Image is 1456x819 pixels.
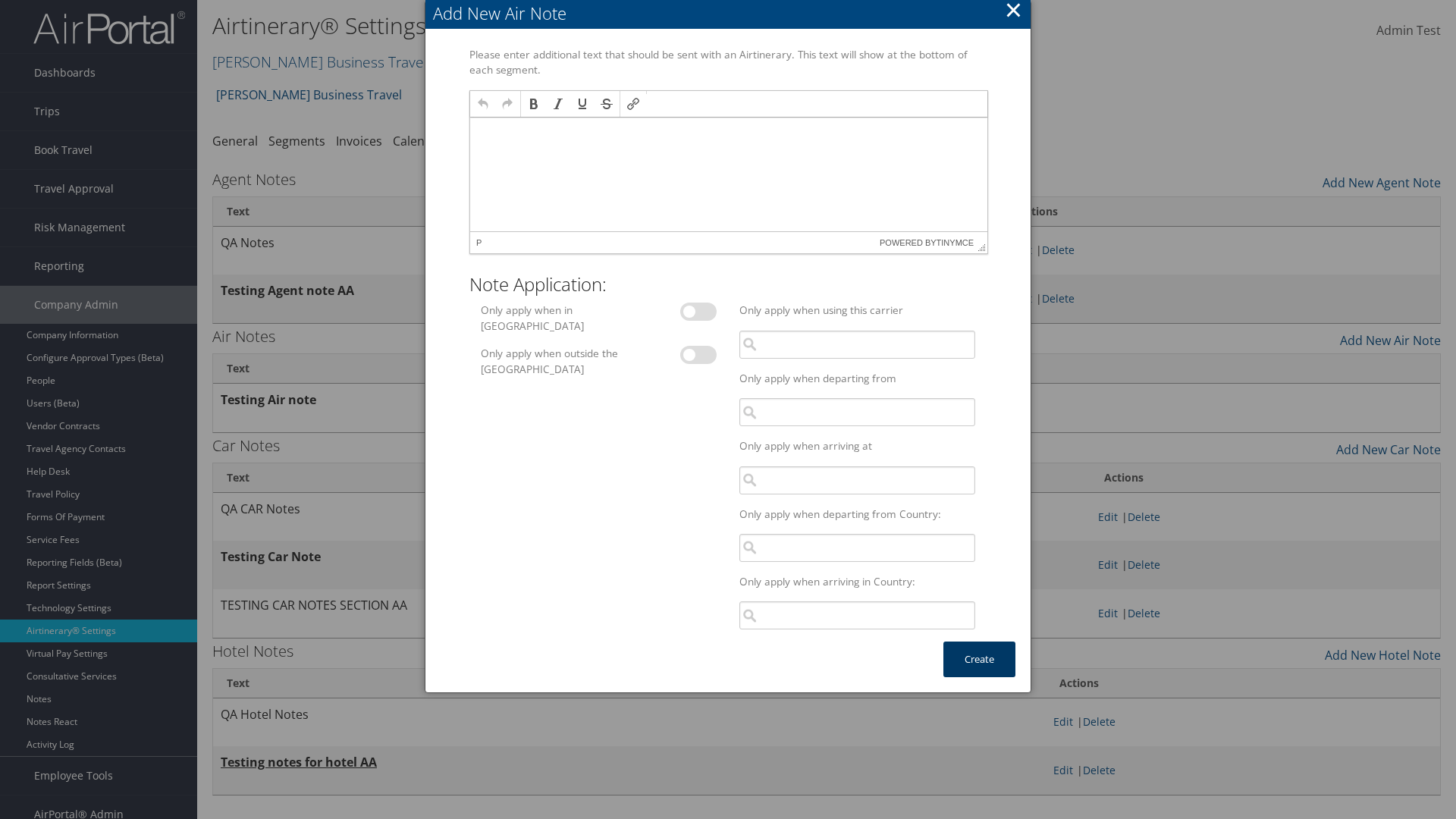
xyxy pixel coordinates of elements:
[496,93,519,115] div: Redo
[622,93,645,115] div: Insert/edit link
[433,2,1031,25] div: Add New Air Note
[595,93,618,115] div: Strikethrough
[472,93,494,115] div: Undo
[547,93,570,115] div: Italic
[470,118,987,231] iframe: Rich Text Area. Press ALT-F9 for menu. Press ALT-F10 for toolbar. Press ALT-0 for help
[880,232,974,253] span: Powered by
[463,47,993,78] label: Please enter additional text that should be sent with an Airtinerary. This text will show at the ...
[469,271,987,297] h2: Note Application:
[522,93,545,115] div: Bold
[733,303,981,318] label: Only apply when using this carrier
[571,93,594,115] div: Underline
[475,346,640,377] label: Only apply when outside the [GEOGRAPHIC_DATA]
[943,642,1015,677] button: Create
[733,574,981,589] label: Only apply when arriving in Country:
[475,303,640,334] label: Only apply when in [GEOGRAPHIC_DATA]
[733,507,981,522] label: Only apply when departing from Country:
[937,238,974,247] a: tinymce
[733,438,981,453] label: Only apply when arriving at
[476,238,482,247] div: p
[733,371,981,386] label: Only apply when departing from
